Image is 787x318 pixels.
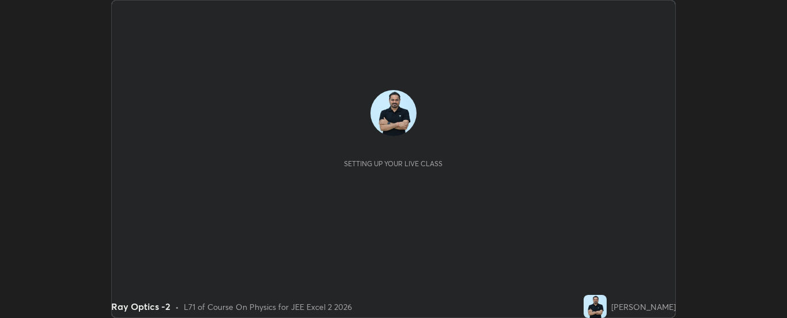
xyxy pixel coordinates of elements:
[611,301,676,313] div: [PERSON_NAME]
[370,90,417,136] img: 0aa4a9aead7a489ea7c77bce355376cd.jpg
[111,300,171,313] div: Ray Optics -2
[175,301,179,313] div: •
[344,159,442,168] div: Setting up your live class
[184,301,352,313] div: L71 of Course On Physics for JEE Excel 2 2026
[584,295,607,318] img: 0aa4a9aead7a489ea7c77bce355376cd.jpg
